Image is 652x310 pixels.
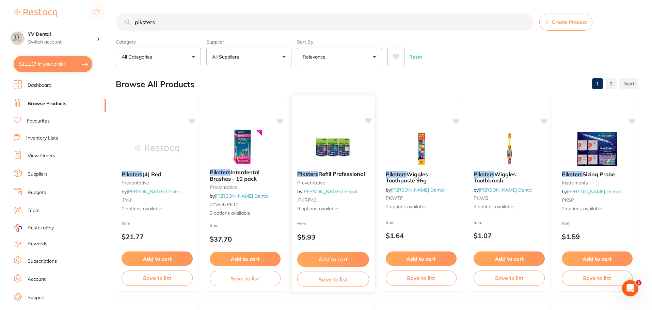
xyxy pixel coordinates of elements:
p: $37.70 [210,235,281,243]
img: YV Dental [11,31,24,45]
b: Piksters Interdental Brushes - 10 pack [210,169,281,182]
b: Piksters Refill Professional [297,171,369,177]
b: Piksters Wiggles Toothbrush [474,171,545,184]
span: from [210,223,219,228]
p: All Suppliers [212,53,242,60]
span: Interdental Brushes - 10 pack [210,169,259,182]
img: Restocq Logo [14,9,57,17]
span: PKSP [562,197,574,203]
span: by [562,189,621,195]
a: [PERSON_NAME] Dental [215,193,269,199]
a: Inventory Lists [26,135,58,142]
span: ZZWeb.PK10 [210,201,238,208]
p: $1.07 [474,232,545,240]
img: Piksters Sizing Probe [575,132,619,166]
a: Subscriptions [28,258,57,265]
span: 2 options available [386,203,457,210]
a: [PERSON_NAME] Dental [567,189,621,195]
img: Piksters Wiggles Toothbrush [487,132,531,166]
small: instruments [562,180,633,185]
span: 1 options available [122,206,193,212]
em: Piksters [297,170,318,177]
span: Create Product [552,19,587,25]
em: Piksters [386,171,407,178]
p: Switch account [28,39,97,46]
em: Piksters [562,171,583,178]
p: $21.77 [122,233,193,241]
a: [PERSON_NAME] Dental [302,189,357,195]
a: Account [28,276,46,283]
a: Favourites [27,118,50,125]
img: Piksters (4) Red [135,132,179,166]
button: Save to list [297,272,369,287]
span: by [474,187,532,193]
p: $5.93 [297,233,369,241]
span: 1 [636,280,641,285]
button: Add to cart [474,251,545,266]
button: Save to list [210,271,281,286]
em: Piksters [474,171,494,178]
a: [PERSON_NAME] Dental [391,187,445,193]
button: All Suppliers [206,48,291,66]
span: by [122,189,180,195]
span: Sizing Probe [583,171,615,178]
button: All Categories [116,48,201,66]
button: Add to cart [562,251,633,266]
img: RestocqPay [14,224,22,232]
span: 9 options available [210,210,281,217]
button: $111.37 in your order [14,56,92,72]
p: Relevance [303,53,328,60]
a: 2 [606,77,617,91]
label: Sort By [297,39,382,45]
h2: Browse All Products [116,80,194,89]
a: Budgets [28,189,46,196]
button: Save to list [122,271,193,285]
span: 2 options available [474,203,545,210]
a: 1 [592,77,603,91]
img: Piksters Interdental Brushes - 10 pack [223,130,267,164]
span: by [386,187,445,193]
input: Search Products [116,14,534,31]
span: (4) Red [142,171,161,178]
p: All Categories [122,53,155,60]
iframe: Intercom live chat [622,280,638,296]
span: from [297,221,306,226]
b: Piksters Sizing Probe [562,171,633,177]
span: RestocqPay [28,225,54,231]
span: PKWTP [386,195,403,201]
img: Piksters Wiggles Toothpaste 96g [399,132,443,166]
span: by [210,193,269,199]
button: Relevance [297,48,382,66]
img: Piksters Refill Professional [311,131,355,165]
span: from [122,221,130,226]
span: Refill Professional [318,170,365,177]
button: Reset [407,48,424,66]
span: 9 options available [297,206,369,212]
span: by [297,189,357,195]
a: [PERSON_NAME] Dental [479,187,532,193]
label: Supplier [206,39,291,45]
a: RestocqPay [14,224,54,232]
em: Piksters [210,169,230,176]
a: Restocq Logo [14,5,57,21]
label: Category [116,39,201,45]
button: Add to cart [210,252,281,266]
a: View Orders [28,152,55,159]
a: Suppliers [28,171,48,178]
a: Dashboard [28,82,51,89]
a: Browse Products [28,100,66,107]
a: Support [28,294,45,301]
span: .PK4 [122,197,131,203]
a: Team [28,207,39,214]
span: from [562,221,571,226]
span: Wiggles Toothpaste 96g [386,171,428,184]
a: [PERSON_NAME] Dental [127,189,180,195]
a: Rewards [28,241,47,247]
small: preventative [122,180,193,185]
h4: YV Dental [28,31,97,38]
button: Add to cart [122,251,193,266]
button: Save to list [562,271,633,285]
span: 2 options available [562,206,633,212]
small: preventative [210,184,281,190]
button: Add to cart [386,251,457,266]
